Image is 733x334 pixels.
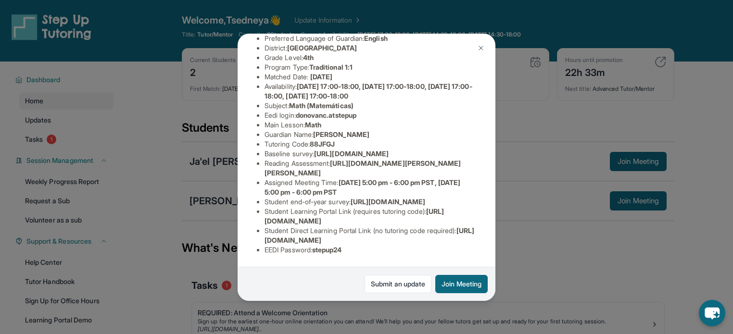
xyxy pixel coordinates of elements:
li: EEDI Password : [265,245,476,255]
li: Availability: [265,82,476,101]
li: Tutoring Code : [265,139,476,149]
span: [URL][DOMAIN_NAME][PERSON_NAME][PERSON_NAME] [265,159,461,177]
img: Close Icon [477,44,485,52]
li: Eedi login : [265,111,476,120]
li: Guardian Name : [265,130,476,139]
span: 88JFGJ [310,140,335,148]
span: Traditional 1:1 [309,63,353,71]
span: [URL][DOMAIN_NAME] [314,149,389,158]
span: donovanc.atstepup [296,111,356,119]
span: [URL][DOMAIN_NAME] [351,198,425,206]
span: [GEOGRAPHIC_DATA] [287,44,357,52]
span: English [364,34,388,42]
span: Math (Matemáticas) [289,101,354,110]
li: Assigned Meeting Time : [265,178,476,197]
span: [PERSON_NAME] [313,130,369,138]
li: District: [265,43,476,53]
li: Baseline survey : [265,149,476,159]
li: Matched Date: [265,72,476,82]
span: [DATE] 5:00 pm - 6:00 pm PST, [DATE] 5:00 pm - 6:00 pm PST [265,178,460,196]
li: Student end-of-year survey : [265,197,476,207]
span: [DATE] 17:00-18:00, [DATE] 17:00-18:00, [DATE] 17:00-18:00, [DATE] 17:00-18:00 [265,82,472,100]
span: Math [305,121,321,129]
li: Program Type: [265,62,476,72]
li: Preferred Language of Guardian: [265,34,476,43]
span: [DATE] [310,73,332,81]
li: Grade Level: [265,53,476,62]
li: Main Lesson : [265,120,476,130]
li: Subject : [265,101,476,111]
button: chat-button [699,300,725,326]
button: Join Meeting [435,275,488,293]
span: stepup24 [312,246,342,254]
li: Reading Assessment : [265,159,476,178]
a: Submit an update [365,275,431,293]
span: 4th [303,53,314,62]
li: Student Direct Learning Portal Link (no tutoring code required) : [265,226,476,245]
li: Student Learning Portal Link (requires tutoring code) : [265,207,476,226]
